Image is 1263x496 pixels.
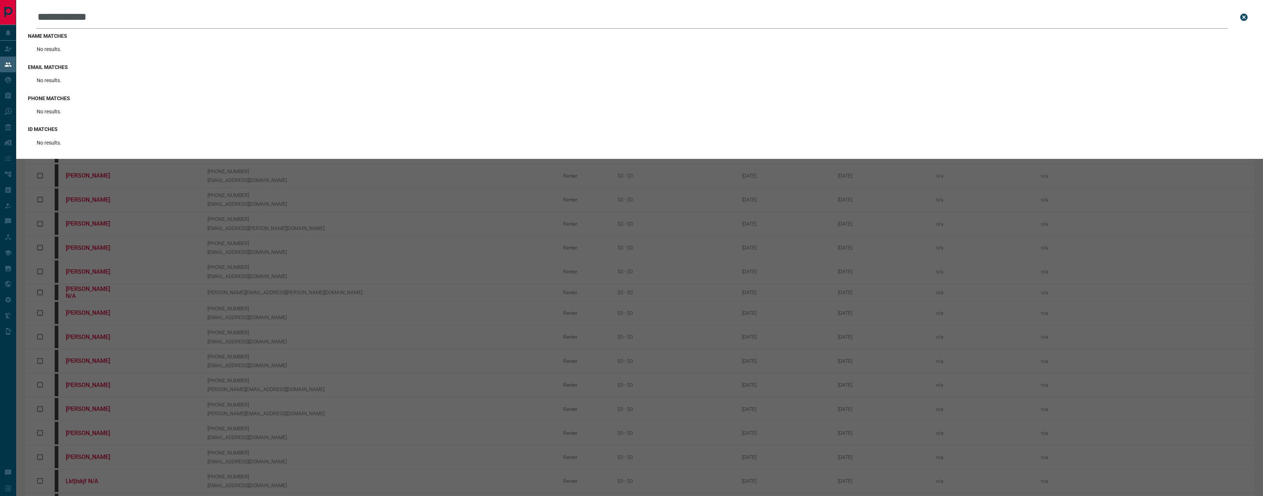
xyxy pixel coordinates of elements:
[28,126,1251,132] h3: id matches
[1237,10,1251,25] button: close search bar
[37,140,61,146] p: No results.
[28,64,1251,70] h3: email matches
[37,46,61,52] p: No results.
[37,109,61,114] p: No results.
[28,95,1251,101] h3: phone matches
[28,33,1251,39] h3: name matches
[37,77,61,83] p: No results.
